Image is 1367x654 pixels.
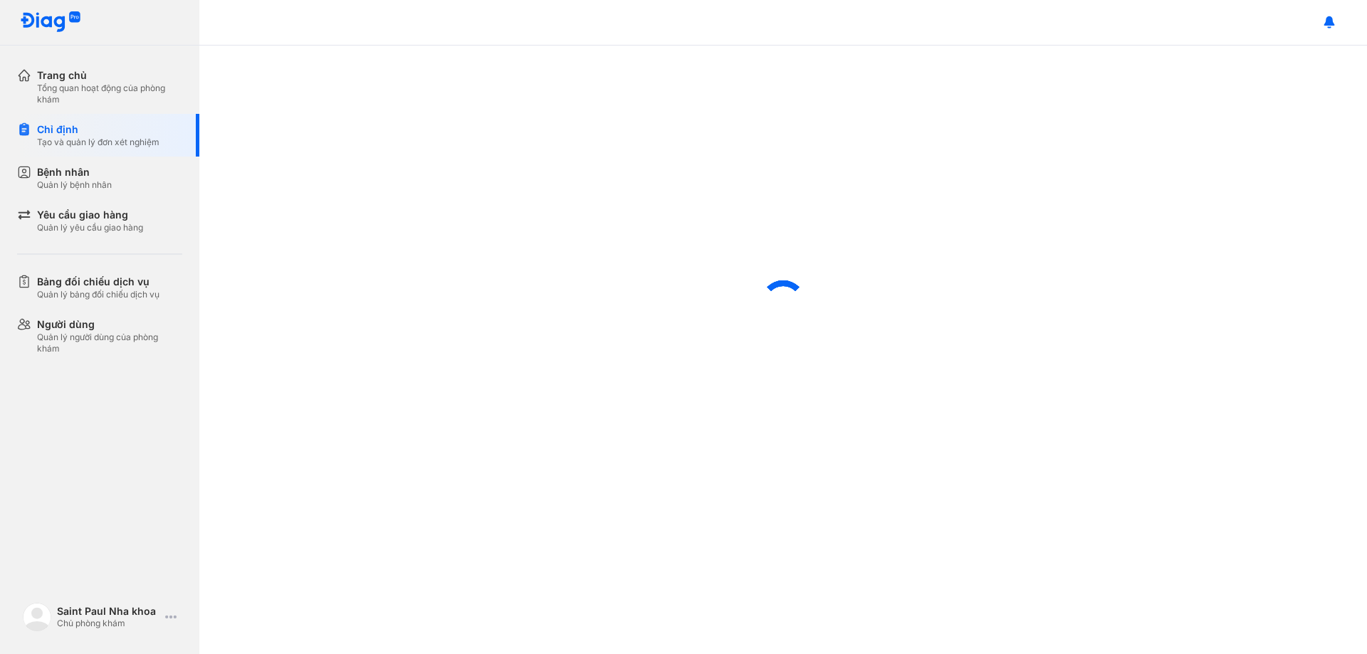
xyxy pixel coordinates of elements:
[37,68,182,83] div: Trang chủ
[37,179,112,191] div: Quản lý bệnh nhân
[37,332,182,354] div: Quản lý người dùng của phòng khám
[20,11,81,33] img: logo
[37,165,112,179] div: Bệnh nhân
[37,83,182,105] div: Tổng quan hoạt động của phòng khám
[37,208,143,222] div: Yêu cầu giao hàng
[37,122,159,137] div: Chỉ định
[37,222,143,233] div: Quản lý yêu cầu giao hàng
[37,137,159,148] div: Tạo và quản lý đơn xét nghiệm
[37,289,159,300] div: Quản lý bảng đối chiếu dịch vụ
[37,317,182,332] div: Người dùng
[57,605,159,618] div: Saint Paul Nha khoa
[37,275,159,289] div: Bảng đối chiếu dịch vụ
[23,603,51,631] img: logo
[57,618,159,629] div: Chủ phòng khám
